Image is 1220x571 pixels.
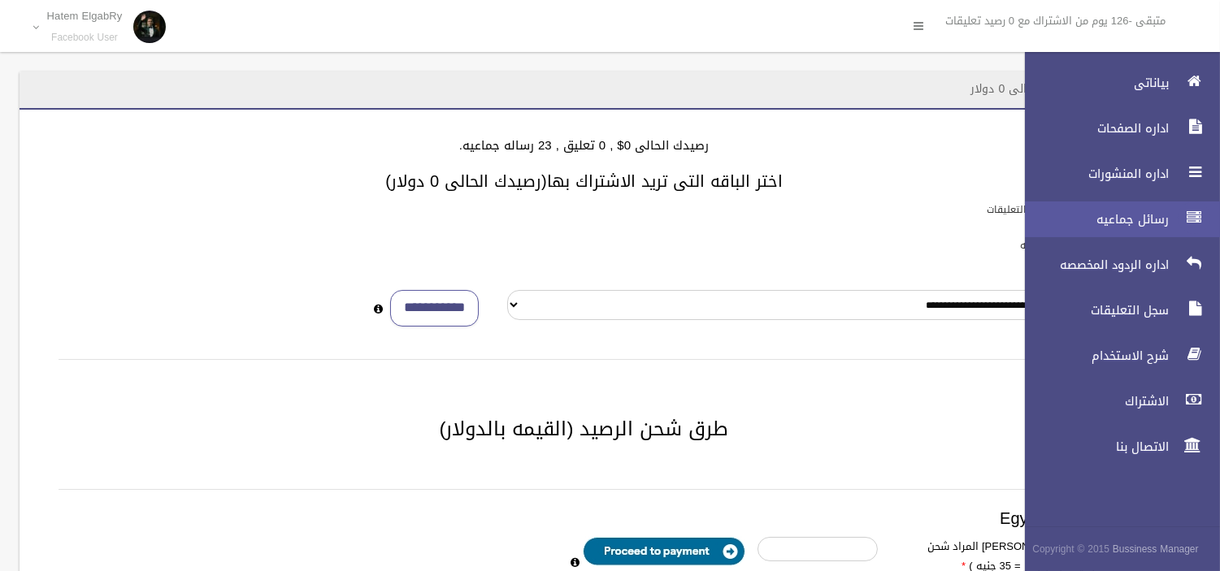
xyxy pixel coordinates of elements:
label: باقات الرسائل الجماعيه [1020,236,1115,254]
span: الاتصال بنا [1011,439,1174,455]
a: اداره الردود المخصصه [1011,247,1220,283]
span: Copyright © 2015 [1032,540,1109,558]
span: رسائل جماعيه [1011,211,1174,227]
h3: Egypt payment [59,509,1109,527]
span: سجل التعليقات [1011,302,1174,318]
small: Facebook User [47,32,123,44]
h3: اختر الباقه التى تريد الاشتراك بها(رصيدك الحالى 0 دولار) [39,172,1129,190]
span: شرح الاستخدام [1011,348,1174,364]
a: اداره الصفحات [1011,110,1220,146]
p: Hatem ElgabRy [47,10,123,22]
a: بياناتى [1011,65,1220,101]
a: الاتصال بنا [1011,429,1220,465]
span: بياناتى [1011,75,1174,91]
a: اداره المنشورات [1011,156,1220,192]
h4: رصيدك الحالى 0$ , 0 تعليق , 23 رساله جماعيه. [39,139,1129,153]
a: شرح الاستخدام [1011,338,1220,374]
a: رسائل جماعيه [1011,201,1220,237]
span: الاشتراك [1011,393,1174,409]
span: اداره الردود المخصصه [1011,257,1174,273]
h2: طرق شحن الرصيد (القيمه بالدولار) [39,418,1129,439]
span: اداره المنشورات [1011,166,1174,182]
a: سجل التعليقات [1011,292,1220,328]
label: باقات الرد الالى على التعليقات [987,201,1115,218]
header: الاشتراك - رصيدك الحالى 0 دولار [952,73,1148,105]
strong: Bussiness Manager [1113,540,1199,558]
a: الاشتراك [1011,383,1220,419]
span: اداره الصفحات [1011,120,1174,136]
